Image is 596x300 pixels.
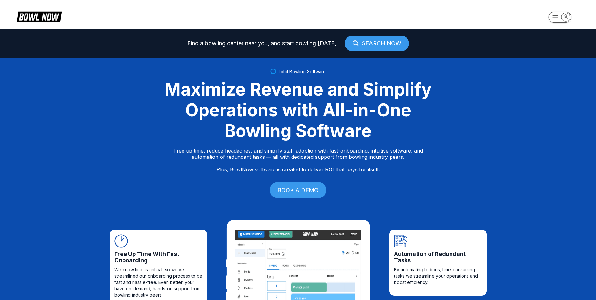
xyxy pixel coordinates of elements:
p: Free up time, reduce headaches, and simplify staff adoption with fast-onboarding, intuitive softw... [173,147,423,173]
span: By automating tedious, time-consuming tasks we streamline your operations and boost efficiency. [394,267,482,286]
span: Find a bowling center near you, and start bowling [DATE] [187,40,337,47]
span: Total Bowling Software [278,69,326,74]
div: Maximize Revenue and Simplify Operations with All-in-One Bowling Software [157,79,440,141]
a: BOOK A DEMO [270,182,326,198]
span: Automation of Redundant Tasks [394,251,482,264]
span: Free Up Time With Fast Onboarding [114,251,202,264]
a: SEARCH NOW [345,36,409,51]
span: We know time is critical, so we’ve streamlined our onboarding process to be fast and hassle-free.... [114,267,202,298]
